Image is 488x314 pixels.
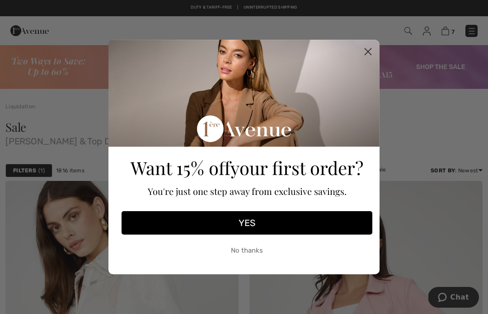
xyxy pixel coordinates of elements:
span: Want 15% off [131,156,230,180]
button: No thanks [122,239,372,262]
span: your first order? [230,156,363,180]
button: Close dialog [360,44,376,60]
span: Chat [22,6,41,14]
button: YES [122,211,372,235]
span: You're just one step away from exclusive savings. [148,185,347,197]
